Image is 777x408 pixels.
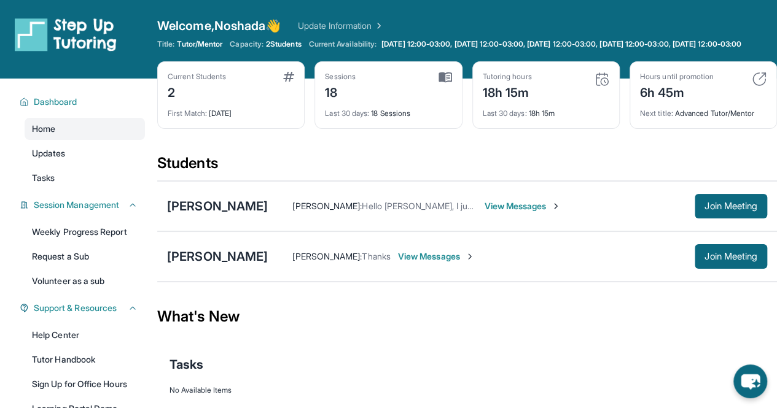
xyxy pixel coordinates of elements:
div: Current Students [168,72,226,82]
div: What's New [157,290,777,344]
button: Session Management [29,199,138,211]
button: chat-button [733,364,767,398]
img: card [595,72,609,87]
button: Join Meeting [695,194,767,218]
a: Tutor Handbook [25,348,145,371]
div: 18h 15m [483,101,609,118]
div: Students [157,153,777,180]
span: First Match : [168,109,207,118]
span: [PERSON_NAME] : [292,201,362,211]
span: [PERSON_NAME] : [292,251,362,261]
div: Tutoring hours [483,72,532,82]
img: card [283,72,294,82]
img: card [439,72,452,83]
span: Next title : [640,109,673,118]
span: Dashboard [34,96,77,108]
span: View Messages [398,250,475,263]
button: Dashboard [29,96,138,108]
span: Session Management [34,199,119,211]
a: Updates [25,142,145,164]
span: Tutor/Mentor [177,39,222,49]
span: Tasks [32,172,55,184]
img: Chevron-Right [551,201,561,211]
img: card [752,72,767,87]
span: Title: [157,39,174,49]
button: Join Meeting [695,244,767,269]
img: logo [15,17,117,52]
a: Request a Sub [25,245,145,268]
div: 18 Sessions [325,101,451,118]
span: Tasks [170,356,203,373]
img: Chevron-Right [465,252,475,261]
a: Weekly Progress Report [25,221,145,243]
a: Volunteer as a sub [25,270,145,292]
div: 18h 15m [483,82,532,101]
a: Sign Up for Office Hours [25,373,145,395]
span: Current Availability: [309,39,377,49]
span: Last 30 days : [325,109,369,118]
span: Capacity: [230,39,264,49]
span: Thanks [362,251,390,261]
span: Join Meeting [705,202,757,210]
div: 6h 45m [640,82,714,101]
div: No Available Items [170,385,765,395]
div: [PERSON_NAME] [167,248,268,265]
div: 2 [168,82,226,101]
a: Help Center [25,324,145,346]
a: Home [25,118,145,140]
div: [DATE] [168,101,294,118]
span: 2 Students [266,39,302,49]
span: Welcome, Noshada 👋 [157,17,281,34]
a: Tasks [25,167,145,189]
span: Last 30 days : [483,109,527,118]
span: Support & Resources [34,302,117,314]
span: View Messages [484,200,561,212]
div: Advanced Tutor/Mentor [640,101,767,118]
a: Update Information [298,20,384,32]
div: Sessions [325,72,356,82]
span: [DATE] 12:00-03:00, [DATE] 12:00-03:00, [DATE] 12:00-03:00, [DATE] 12:00-03:00, [DATE] 12:00-03:00 [381,39,741,49]
span: Home [32,123,55,135]
img: Chevron Right [372,20,384,32]
div: [PERSON_NAME] [167,198,268,215]
div: 18 [325,82,356,101]
div: Hours until promotion [640,72,714,82]
button: Support & Resources [29,302,138,314]
span: Join Meeting [705,253,757,260]
span: Updates [32,147,66,160]
a: [DATE] 12:00-03:00, [DATE] 12:00-03:00, [DATE] 12:00-03:00, [DATE] 12:00-03:00, [DATE] 12:00-03:00 [379,39,744,49]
